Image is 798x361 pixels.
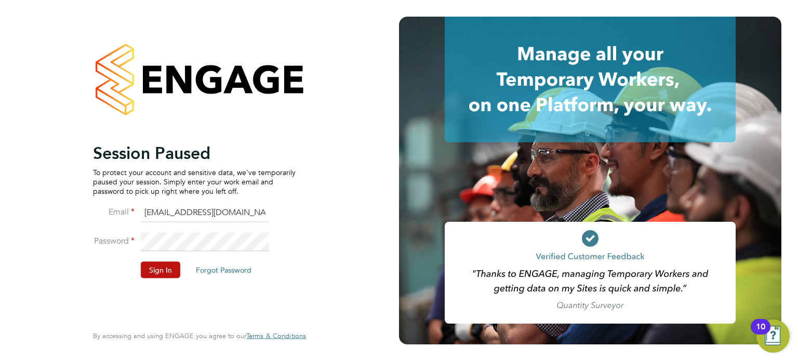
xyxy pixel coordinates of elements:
[93,206,135,217] label: Email
[93,167,296,196] p: To protect your account and sensitive data, we've temporarily paused your session. Simply enter y...
[141,204,269,222] input: Enter your work email...
[756,319,790,353] button: Open Resource Center, 10 new notifications
[246,332,306,340] a: Terms & Conditions
[188,261,260,278] button: Forgot Password
[756,327,765,340] div: 10
[93,235,135,246] label: Password
[141,261,180,278] button: Sign In
[93,331,306,340] span: By accessing and using ENGAGE you agree to our
[93,142,296,163] h2: Session Paused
